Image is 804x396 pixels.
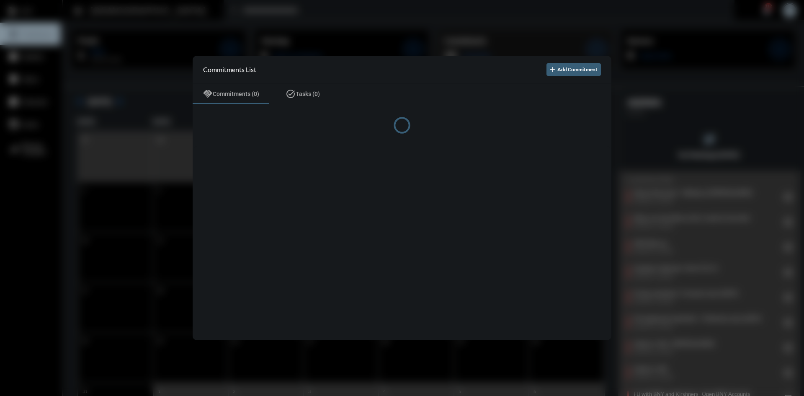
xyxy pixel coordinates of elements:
[286,89,296,99] mat-icon: task_alt
[548,65,557,74] mat-icon: add
[203,89,213,99] mat-icon: handshake
[546,63,601,76] button: Add Commitment
[213,91,259,97] span: Commitments (0)
[203,65,256,73] h2: Commitments List
[296,91,320,97] span: Tasks (0)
